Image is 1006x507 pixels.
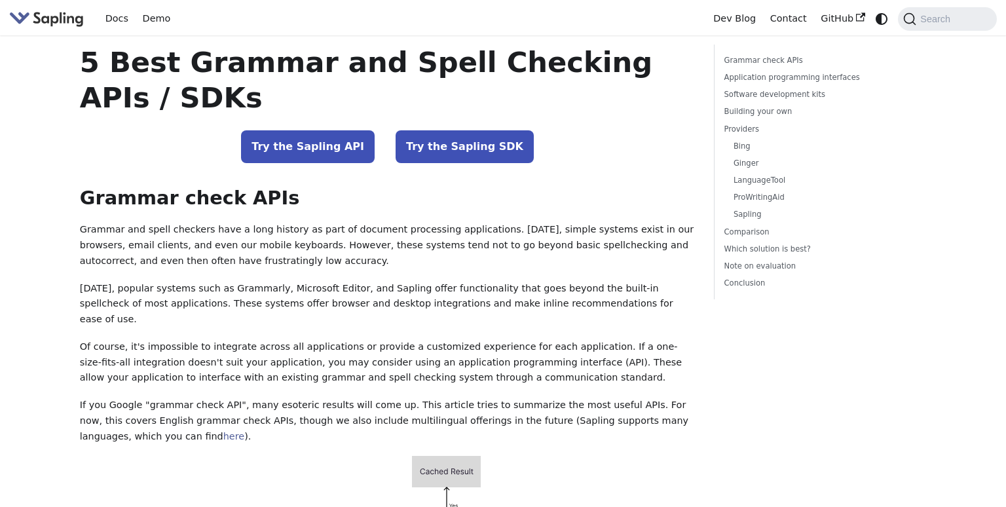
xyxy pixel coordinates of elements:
h1: 5 Best Grammar and Spell Checking APIs / SDKs [80,45,696,115]
a: Sapling.aiSapling.ai [9,9,88,28]
a: Software development kits [724,88,902,101]
p: [DATE], popular systems such as Grammarly, Microsoft Editor, and Sapling offer functionality that... [80,281,696,328]
a: Building your own [724,105,902,118]
span: Search [916,14,958,24]
img: Sapling.ai [9,9,84,28]
p: Grammar and spell checkers have a long history as part of document processing applications. [DATE... [80,222,696,269]
a: Demo [136,9,177,29]
a: Which solution is best? [724,243,902,255]
a: Try the Sapling API [241,130,375,163]
a: Note on evaluation [724,260,902,272]
a: Application programming interfaces [724,71,902,84]
a: GitHub [813,9,872,29]
p: Of course, it's impossible to integrate across all applications or provide a customized experienc... [80,339,696,386]
a: Contact [763,9,814,29]
button: Switch between dark and light mode (currently system mode) [872,9,891,28]
a: Comparison [724,226,902,238]
a: LanguageTool [734,174,897,187]
a: Sapling [734,208,897,221]
a: Try the Sapling SDK [396,130,534,163]
a: here [223,431,244,441]
a: Dev Blog [706,9,762,29]
a: ProWritingAid [734,191,897,204]
h2: Grammar check APIs [80,187,696,210]
a: Docs [98,9,136,29]
p: If you Google "grammar check API", many esoteric results will come up. This article tries to summ... [80,398,696,444]
a: Bing [734,140,897,153]
a: Grammar check APIs [724,54,902,67]
a: Providers [724,123,902,136]
a: Conclusion [724,277,902,290]
button: Search (Command+K) [898,7,996,31]
a: Ginger [734,157,897,170]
